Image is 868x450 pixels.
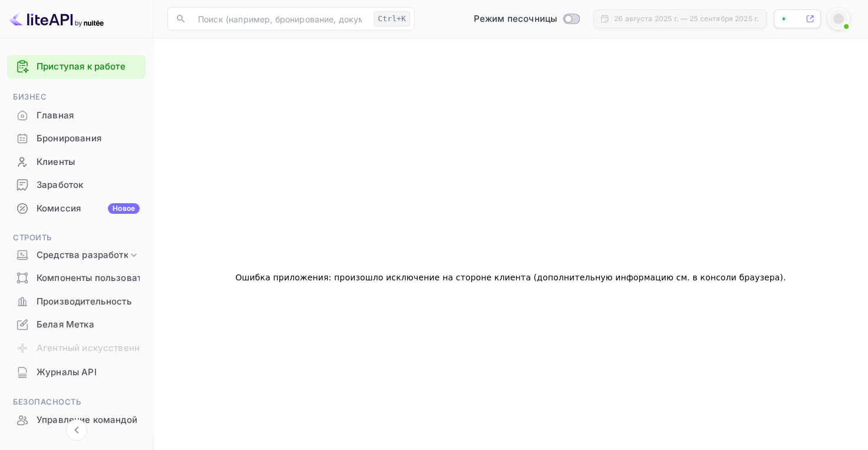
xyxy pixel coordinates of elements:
[7,361,146,383] a: Журналы API
[7,127,146,150] div: Бронирования
[13,233,52,242] ya-tr-span: Строить
[7,151,146,174] div: Клиенты
[37,366,97,379] ya-tr-span: Журналы API
[191,7,369,31] input: Поиск (например, бронирование, документация)
[235,273,783,282] ya-tr-span: Ошибка приложения: произошло исключение на стороне клиента (дополнительную информацию см. в консо...
[37,249,134,262] ya-tr-span: Средства разработки
[7,104,146,127] div: Главная
[37,413,137,427] ya-tr-span: Управление командой
[7,151,146,173] a: Клиенты
[474,13,557,24] ya-tr-span: Режим песочницы
[37,60,140,74] a: Приступая к работе
[7,174,146,197] div: Заработок
[7,313,146,335] a: Белая Метка
[13,397,81,406] ya-tr-span: Безопасность
[7,361,146,384] div: Журналы API
[614,14,759,23] ya-tr-span: 26 августа 2025 г. — 25 сентября 2025 г.
[37,318,94,332] ya-tr-span: Белая Метка
[7,313,146,336] div: Белая Метка
[7,290,146,313] div: Производительность
[7,174,146,196] a: Заработок
[7,267,146,289] a: Компоненты пользовательского интерфейса
[7,55,146,79] div: Приступая к работе
[7,197,146,220] div: КомиссияНовое
[7,197,146,219] a: КомиссияНовое
[7,104,146,126] a: Главная
[37,272,239,285] ya-tr-span: Компоненты пользовательского интерфейса
[783,273,786,282] ya-tr-span: .
[378,14,406,23] ya-tr-span: Ctrl+K
[37,155,75,169] ya-tr-span: Клиенты
[113,204,135,213] ya-tr-span: Новое
[13,92,47,101] ya-tr-span: Бизнес
[7,290,146,312] a: Производительность
[7,409,146,431] a: Управление командой
[37,132,101,145] ya-tr-span: Бронирования
[37,202,81,216] ya-tr-span: Комиссия
[66,419,87,441] button: Свернуть навигацию
[37,61,126,72] ya-tr-span: Приступая к работе
[7,267,146,290] div: Компоненты пользовательского интерфейса
[9,9,104,28] img: Логотип LiteAPI
[37,178,83,192] ya-tr-span: Заработок
[7,245,146,266] div: Средства разработки
[469,12,584,26] div: Переключиться в производственный режим
[37,295,132,309] ya-tr-span: Производительность
[37,109,74,123] ya-tr-span: Главная
[7,127,146,149] a: Бронирования
[7,409,146,432] div: Управление командой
